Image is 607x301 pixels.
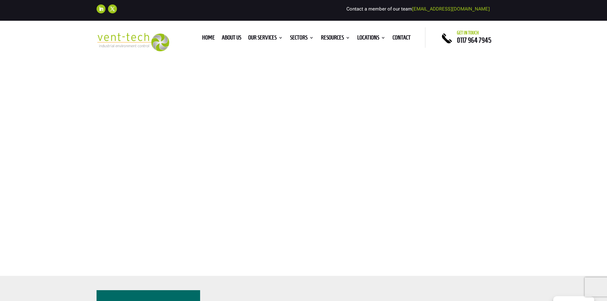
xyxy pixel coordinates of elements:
a: About us [222,35,241,42]
span: Get in touch [457,30,479,35]
a: Resources [321,35,350,42]
a: [EMAIL_ADDRESS][DOMAIN_NAME] [412,6,490,12]
a: Locations [357,35,386,42]
a: 0117 964 7945 [457,36,491,44]
a: Sectors [290,35,314,42]
a: Follow on LinkedIn [97,4,105,13]
span: Contact a member of our team [346,6,490,12]
img: 2023-09-27T08_35_16.549ZVENT-TECH---Clear-background [97,33,170,52]
a: Home [202,35,215,42]
a: Follow on X [108,4,117,13]
a: Contact [393,35,411,42]
a: Our Services [248,35,283,42]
